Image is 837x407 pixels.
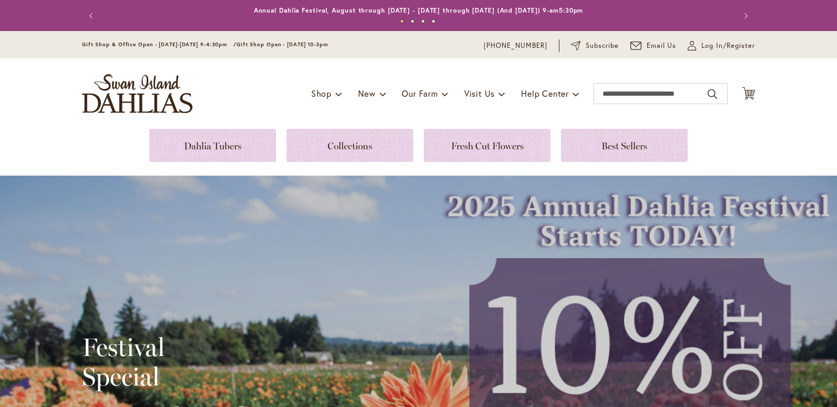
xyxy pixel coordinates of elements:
span: Visit Us [464,88,495,99]
button: Next [734,5,755,26]
a: Subscribe [571,40,619,51]
span: Email Us [647,40,677,51]
span: Gift Shop Open - [DATE] 10-3pm [237,41,328,48]
button: 2 of 4 [411,19,414,23]
button: 4 of 4 [432,19,435,23]
button: Previous [82,5,103,26]
a: Annual Dahlia Festival, August through [DATE] - [DATE] through [DATE] (And [DATE]) 9-am5:30pm [254,6,584,14]
a: Log In/Register [688,40,755,51]
span: Gift Shop & Office Open - [DATE]-[DATE] 9-4:30pm / [82,41,237,48]
span: Shop [311,88,332,99]
a: store logo [82,74,192,113]
span: Subscribe [586,40,619,51]
h2: Festival Special [82,332,355,391]
a: [PHONE_NUMBER] [484,40,547,51]
button: 1 of 4 [400,19,404,23]
span: Help Center [521,88,569,99]
span: Log In/Register [701,40,755,51]
span: Our Farm [402,88,437,99]
button: 3 of 4 [421,19,425,23]
span: New [358,88,375,99]
a: Email Us [630,40,677,51]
